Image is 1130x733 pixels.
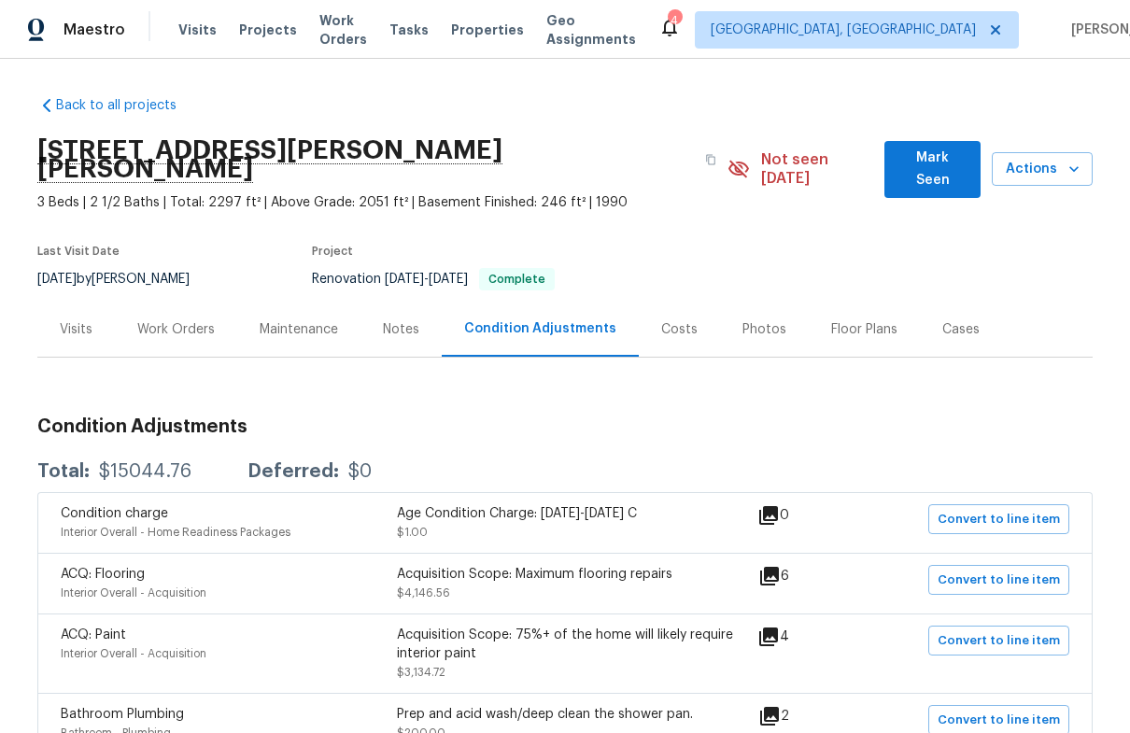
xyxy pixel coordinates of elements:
div: Prep and acid wash/deep clean the shower pan. [397,705,733,724]
div: 2 [758,705,849,727]
span: Tasks [389,23,429,36]
a: Back to all projects [37,96,217,115]
span: Renovation [312,273,555,286]
span: Last Visit Date [37,246,120,257]
div: 0 [757,504,849,527]
div: 6 [758,565,849,587]
span: Mark Seen [899,147,966,192]
div: Photos [742,320,786,339]
span: Maestro [64,21,125,39]
span: Complete [481,274,553,285]
div: Work Orders [137,320,215,339]
button: Convert to line item [928,504,1069,534]
h3: Condition Adjustments [37,417,1093,436]
button: Convert to line item [928,626,1069,655]
span: [DATE] [429,273,468,286]
span: Projects [239,21,297,39]
span: Convert to line item [938,630,1060,652]
div: Maintenance [260,320,338,339]
span: Convert to line item [938,509,1060,530]
span: Bathroom Plumbing [61,708,184,721]
div: Deferred: [247,462,339,481]
span: Project [312,246,353,257]
span: Condition charge [61,507,168,520]
span: Interior Overall - Acquisition [61,587,206,599]
span: [DATE] [37,273,77,286]
span: Visits [178,21,217,39]
span: Properties [451,21,524,39]
span: [DATE] [385,273,424,286]
span: Interior Overall - Acquisition [61,648,206,659]
span: Not seen [DATE] [761,150,874,188]
span: Convert to line item [938,570,1060,591]
div: Age Condition Charge: [DATE]-[DATE] C [397,504,733,523]
span: [GEOGRAPHIC_DATA], [GEOGRAPHIC_DATA] [711,21,976,39]
div: Notes [383,320,419,339]
div: $0 [348,462,372,481]
span: Work Orders [319,11,367,49]
span: Actions [1007,158,1078,181]
span: ACQ: Paint [61,628,126,641]
span: $4,146.56 [397,587,450,599]
span: 3 Beds | 2 1/2 Baths | Total: 2297 ft² | Above Grade: 2051 ft² | Basement Finished: 246 ft² | 1990 [37,193,727,212]
span: Interior Overall - Home Readiness Packages [61,527,290,538]
div: Visits [60,320,92,339]
div: Floor Plans [831,320,897,339]
span: $3,134.72 [397,667,445,678]
div: Acquisition Scope: 75%+ of the home will likely require interior paint [397,626,733,663]
div: Condition Adjustments [464,319,616,338]
span: $1.00 [397,527,428,538]
span: ACQ: Flooring [61,568,145,581]
div: by [PERSON_NAME] [37,268,212,290]
div: Acquisition Scope: Maximum flooring repairs [397,565,733,584]
div: Cases [942,320,980,339]
div: Total: [37,462,90,481]
div: Costs [661,320,698,339]
div: $15044.76 [99,462,191,481]
span: Convert to line item [938,710,1060,731]
button: Convert to line item [928,565,1069,595]
div: 4 [668,11,681,30]
span: - [385,273,468,286]
button: Actions [992,152,1093,187]
button: Mark Seen [884,141,981,198]
button: Copy Address [694,143,727,176]
div: 4 [757,626,849,648]
span: Geo Assignments [546,11,636,49]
